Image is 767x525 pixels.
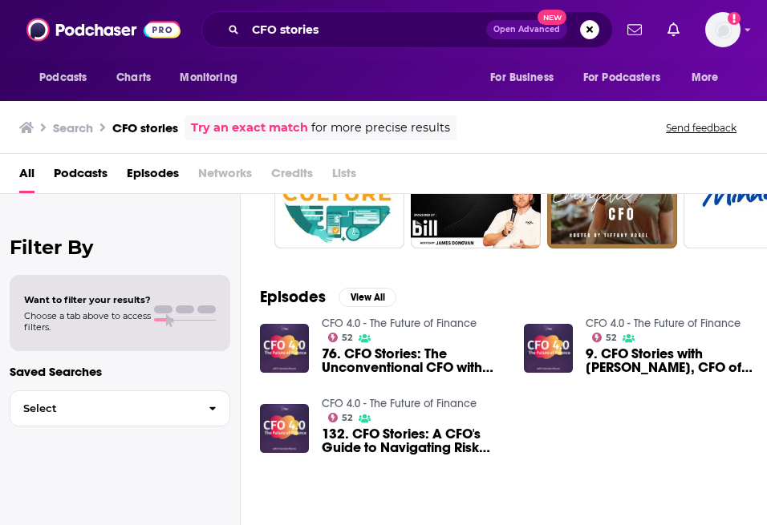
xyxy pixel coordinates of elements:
[538,10,566,25] span: New
[24,310,151,333] span: Choose a tab above to access filters.
[39,67,87,89] span: Podcasts
[322,397,477,410] a: CFO 4.0 - The Future of Finance
[271,160,313,193] span: Credits
[19,160,34,193] a: All
[260,324,309,373] img: 76. CFO Stories: The Unconventional CFO with Jeremy Foster, CFO, Talroo
[692,67,719,89] span: More
[328,413,353,422] a: 52
[342,414,352,422] span: 52
[322,347,505,374] span: 76. CFO Stories: The Unconventional CFO with [PERSON_NAME], CFO, [PERSON_NAME]
[328,333,353,342] a: 52
[54,160,108,193] a: Podcasts
[180,67,237,89] span: Monitoring
[322,427,505,454] a: 132. CFO Stories: A CFO's Guide to Navigating Risk with Isaac Strulowitz
[705,12,741,47] button: Show profile menu
[606,334,616,341] span: 52
[583,67,660,89] span: For Podcasters
[311,119,450,137] span: for more precise results
[24,294,151,305] span: Want to filter your results?
[573,63,684,93] button: open menu
[28,63,108,93] button: open menu
[705,12,741,47] span: Logged in as HWdata
[486,20,567,39] button: Open AdvancedNew
[592,333,617,342] a: 52
[661,16,686,43] a: Show notifications dropdown
[479,63,574,93] button: open menu
[198,160,252,193] span: Networks
[661,121,741,135] button: Send feedback
[260,287,396,307] a: EpisodesView All
[168,63,258,93] button: open menu
[116,67,151,89] span: Charts
[705,12,741,47] img: User Profile
[106,63,160,93] a: Charts
[490,67,554,89] span: For Business
[342,334,352,341] span: 52
[53,120,93,135] h3: Search
[10,390,230,426] button: Select
[586,317,741,330] a: CFO 4.0 - The Future of Finance
[26,14,181,45] img: Podchaser - Follow, Share and Rate Podcasts
[260,404,309,453] img: 132. CFO Stories: A CFO's Guide to Navigating Risk with Isaac Strulowitz
[339,288,396,307] button: View All
[524,324,573,373] img: 9. CFO Stories with Jonathan Howell, CFO of Sage Group
[621,16,648,43] a: Show notifications dropdown
[680,63,739,93] button: open menu
[201,11,613,48] div: Search podcasts, credits, & more...
[112,120,178,135] h3: CFO stories
[260,287,326,307] h2: Episodes
[10,364,230,379] p: Saved Searches
[127,160,179,193] a: Episodes
[246,17,486,42] input: Search podcasts, credits, & more...
[332,160,356,193] span: Lists
[728,12,741,25] svg: Add a profile image
[322,427,505,454] span: 132. CFO Stories: A CFO's Guide to Navigating Risk with [PERSON_NAME]
[493,26,560,34] span: Open Advanced
[322,347,505,374] a: 76. CFO Stories: The Unconventional CFO with Jeremy Foster, CFO, Talroo
[322,317,477,330] a: CFO 4.0 - The Future of Finance
[10,403,196,414] span: Select
[191,119,308,137] a: Try an exact match
[10,236,230,259] h2: Filter By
